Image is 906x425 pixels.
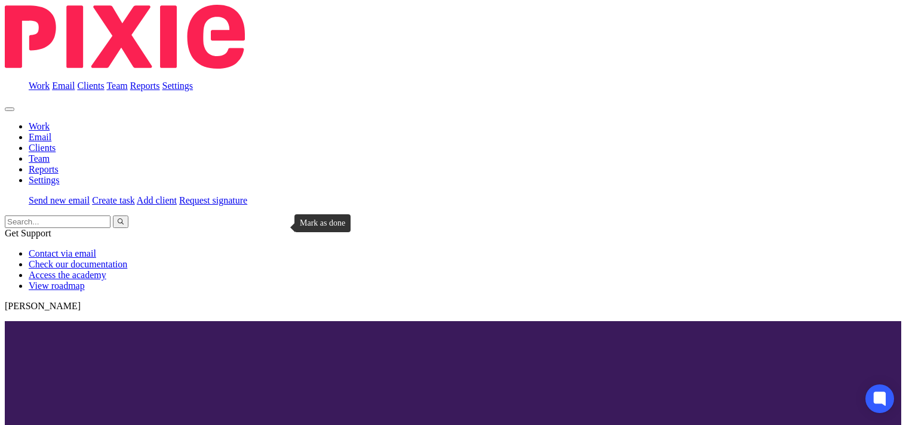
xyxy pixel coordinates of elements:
[29,164,59,174] a: Reports
[5,215,110,228] input: Search
[162,81,194,91] a: Settings
[29,270,106,280] a: Access the academy
[29,132,51,142] a: Email
[77,81,104,91] a: Clients
[5,228,51,238] span: Get Support
[29,259,127,269] a: Check our documentation
[179,195,247,205] a: Request signature
[29,175,60,185] a: Settings
[130,81,160,91] a: Reports
[5,5,245,69] img: Pixie
[106,81,127,91] a: Team
[137,195,177,205] a: Add client
[29,281,85,291] a: View roadmap
[29,81,50,91] a: Work
[29,248,96,258] a: Contact via email
[92,195,135,205] a: Create task
[52,81,75,91] a: Email
[29,143,56,153] a: Clients
[29,195,90,205] a: Send new email
[29,121,50,131] a: Work
[5,301,901,312] p: [PERSON_NAME]
[29,153,50,164] a: Team
[113,215,128,228] button: Search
